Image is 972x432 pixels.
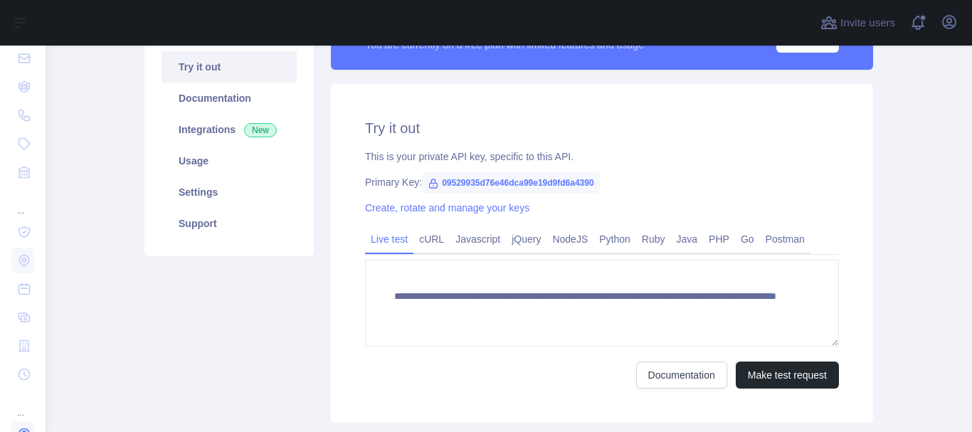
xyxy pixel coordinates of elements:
[365,175,839,189] div: Primary Key:
[736,362,839,389] button: Make test request
[162,114,297,145] a: Integrations New
[636,362,727,389] a: Documentation
[365,149,839,164] div: This is your private API key, specific to this API.
[593,228,636,251] a: Python
[506,228,546,251] a: jQuery
[11,188,34,216] div: ...
[422,172,600,194] span: 09529935d76e46dca99e19d9fd6a4390
[636,228,671,251] a: Ruby
[162,208,297,239] a: Support
[11,390,34,418] div: ...
[735,228,760,251] a: Go
[162,51,297,83] a: Try it out
[162,145,297,177] a: Usage
[840,15,895,31] span: Invite users
[671,228,704,251] a: Java
[162,83,297,114] a: Documentation
[365,118,839,138] h2: Try it out
[703,228,735,251] a: PHP
[244,123,277,137] span: New
[546,228,593,251] a: NodeJS
[365,202,529,214] a: Create, rotate and manage your keys
[162,177,297,208] a: Settings
[818,11,898,34] button: Invite users
[365,228,413,251] a: Live test
[413,228,450,251] a: cURL
[760,228,810,251] a: Postman
[450,228,506,251] a: Javascript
